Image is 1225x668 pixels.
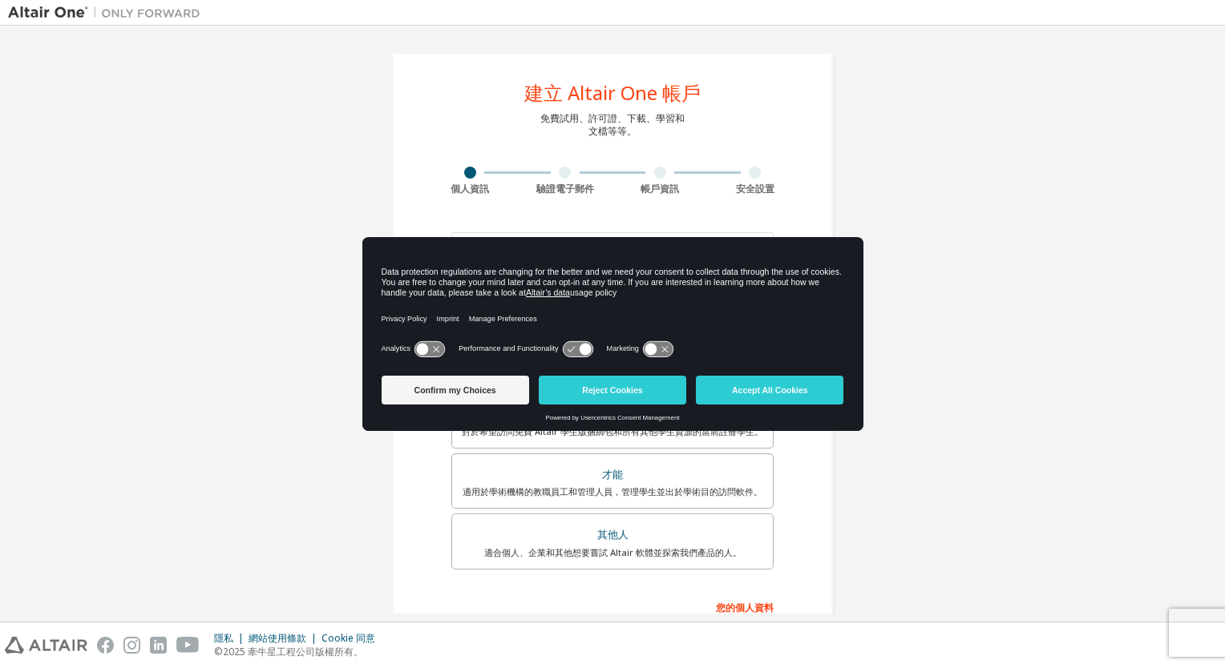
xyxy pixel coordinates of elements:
font: 2025 牽牛星工程公司版權所有。 [223,645,363,658]
img: instagram.svg [123,637,140,654]
div: 個人資訊 [422,183,518,195]
div: 帳戶資訊 [612,183,708,195]
img: linkedin.svg [150,637,167,654]
div: 建立 Altair One 帳戶 [524,83,701,103]
img: youtube.svg [176,637,200,654]
div: 其他人 [462,524,763,546]
img: facebook.svg [97,637,114,654]
div: 適用於學術機構的教職員工和管理人員，管理學生並出於學術目的訪問軟件。 [462,485,763,498]
div: 隱私 [214,632,249,645]
img: 牽牛星一號 [8,5,208,21]
img: altair_logo.svg [5,637,87,654]
p: © [214,645,385,658]
div: 適合個人、企業和其他想要嘗試 Altair 軟體並探索我們產品的人。 [462,546,763,559]
div: 免費試用、許可證、下載、學習和 文檔等等。 [540,112,685,138]
div: 安全設置 [708,183,803,195]
div: 驗證電子郵件 [518,183,613,195]
div: 您的個人資料 [451,594,774,619]
div: 對於希望訪問免費 Altair 學生版捆綁包和所有其他學生資源的當前註冊學生。 [462,425,763,438]
div: Cookie 同意 [321,632,385,645]
div: 網站使用條款 [249,632,321,645]
div: 才能 [462,464,763,486]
